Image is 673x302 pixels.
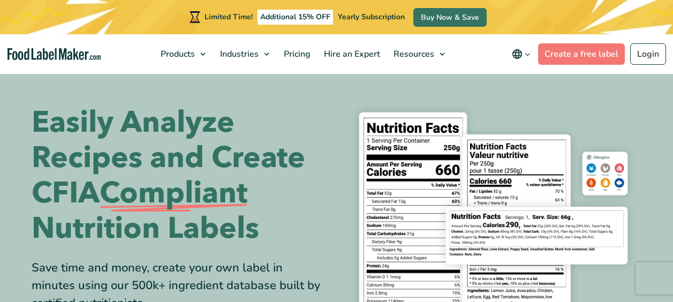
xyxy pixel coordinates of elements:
[317,34,384,74] a: Hire an Expert
[100,176,247,211] span: Compliant
[413,8,487,27] a: Buy Now & Save
[217,48,260,60] span: Industries
[32,105,329,246] h1: Easily Analyze Recipes and Create CFIA Nutrition Labels
[390,48,435,60] span: Resources
[387,34,450,74] a: Resources
[538,43,625,65] a: Create a free label
[321,48,381,60] span: Hire an Expert
[205,12,253,22] span: Limited Time!
[258,10,333,25] span: Additional 15% OFF
[277,34,315,74] a: Pricing
[504,43,538,65] button: Change language
[154,34,211,74] a: Products
[7,48,101,61] a: Food Label Maker homepage
[157,48,196,60] span: Products
[214,34,275,74] a: Industries
[281,48,312,60] span: Pricing
[338,12,405,22] span: Yearly Subscription
[630,43,666,65] a: Login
